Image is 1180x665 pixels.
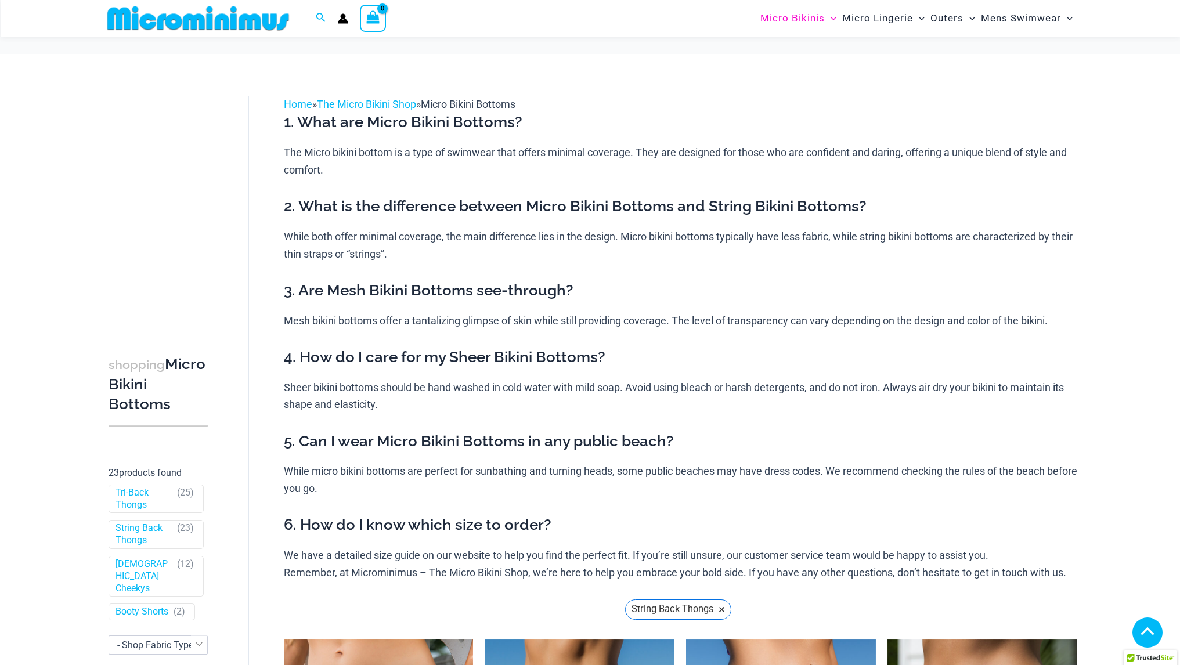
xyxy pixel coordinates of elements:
span: 25 [180,487,190,498]
a: View Shopping Cart, empty [360,5,387,31]
span: 23 [109,467,119,478]
p: The Micro bikini bottom is a type of swimwear that offers minimal coverage. They are designed for... [284,144,1077,178]
span: ( ) [177,487,194,511]
a: Search icon link [316,11,326,26]
a: Mens SwimwearMenu ToggleMenu Toggle [978,3,1076,33]
a: Micro BikinisMenu ToggleMenu Toggle [757,3,839,33]
a: String Back Thongs × [625,599,731,620]
h3: 6. How do I know which size to order? [284,515,1077,535]
span: 12 [180,558,190,569]
p: Sheer bikini bottoms should be hand washed in cold water with mild soap. Avoid using bleach or ha... [284,379,1077,413]
p: While micro bikini bottoms are perfect for sunbathing and turning heads, some public beaches may ... [284,462,1077,497]
a: String Back Thongs [116,522,172,547]
span: ( ) [177,522,194,547]
h3: 4. How do I care for my Sheer Bikini Bottoms? [284,348,1077,367]
nav: Site Navigation [756,2,1078,35]
h3: 1. What are Micro Bikini Bottoms? [284,113,1077,132]
span: ( ) [174,606,185,618]
span: - Shop Fabric Type [109,635,208,655]
span: Outers [930,3,964,33]
span: 23 [180,522,190,533]
h3: Micro Bikini Bottoms [109,355,208,414]
span: - Shop Fabric Type [109,636,207,654]
a: OutersMenu ToggleMenu Toggle [928,3,978,33]
span: Micro Bikinis [760,3,825,33]
span: 2 [176,606,182,617]
p: products found [109,464,208,482]
span: ( ) [177,558,194,594]
p: While both offer minimal coverage, the main difference lies in the design. Micro bikini bottoms t... [284,228,1077,262]
span: shopping [109,357,165,372]
span: » » [284,98,515,110]
a: The Micro Bikini Shop [317,98,416,110]
span: Micro Lingerie [842,3,913,33]
a: Account icon link [338,13,348,24]
h3: 5. Can I wear Micro Bikini Bottoms in any public beach? [284,432,1077,451]
a: Home [284,98,312,110]
a: Booty Shorts [116,606,168,618]
span: × [719,605,725,614]
a: Tri-Back Thongs [116,487,172,511]
a: [DEMOGRAPHIC_DATA] Cheekys [116,558,172,594]
a: Micro LingerieMenu ToggleMenu Toggle [839,3,928,33]
img: MM SHOP LOGO FLAT [103,5,294,31]
span: Menu Toggle [1061,3,1073,33]
iframe: TrustedSite Certified [109,86,213,319]
h3: 3. Are Mesh Bikini Bottoms see-through? [284,281,1077,301]
span: String Back Thongs [632,601,713,618]
span: Micro Bikini Bottoms [421,98,515,110]
span: Menu Toggle [913,3,925,33]
span: Menu Toggle [825,3,836,33]
span: Menu Toggle [964,3,975,33]
p: Mesh bikini bottoms offer a tantalizing glimpse of skin while still providing coverage. The level... [284,312,1077,330]
p: We have a detailed size guide on our website to help you find the perfect fit. If you’re still un... [284,547,1077,581]
span: - Shop Fabric Type [117,639,193,650]
span: Mens Swimwear [981,3,1061,33]
h3: 2. What is the difference between Micro Bikini Bottoms and String Bikini Bottoms? [284,197,1077,216]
